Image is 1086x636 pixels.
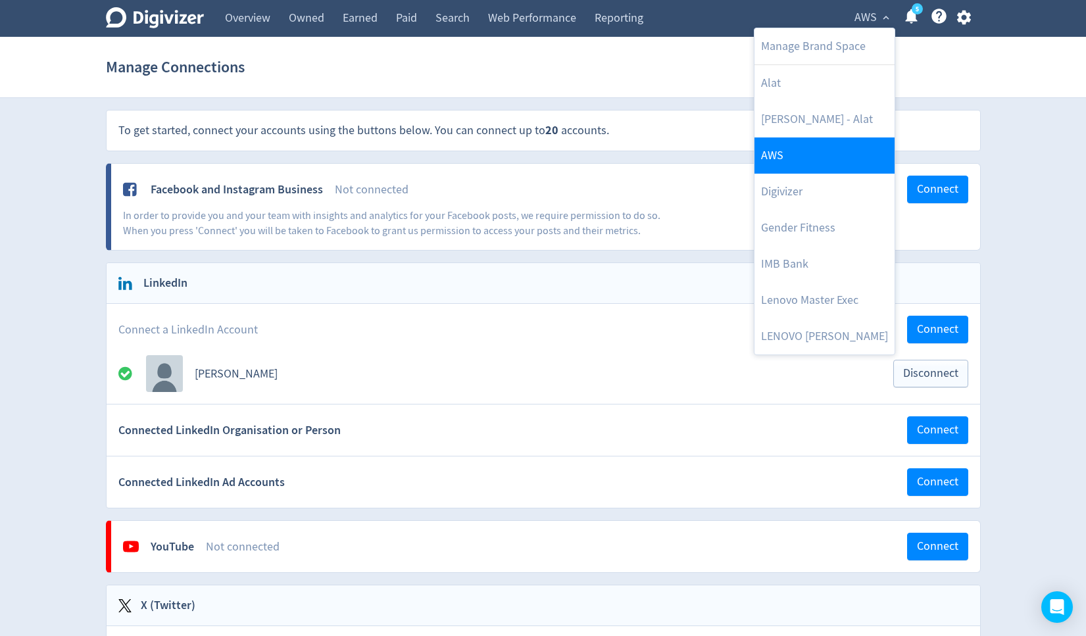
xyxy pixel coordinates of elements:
[754,318,895,355] a: LENOVO [PERSON_NAME]
[754,174,895,210] a: Digivizer
[754,28,895,64] a: Manage Brand Space
[754,246,895,282] a: IMB Bank
[754,210,895,246] a: Gender Fitness
[754,137,895,174] a: AWS
[754,282,895,318] a: Lenovo Master Exec
[1041,591,1073,623] div: Open Intercom Messenger
[754,101,895,137] a: [PERSON_NAME] - Alat
[754,65,895,101] a: Alat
